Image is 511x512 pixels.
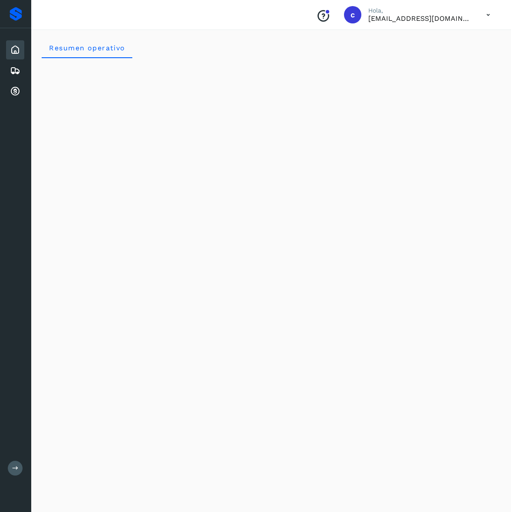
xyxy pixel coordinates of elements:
[368,14,472,23] p: cuentas3@enlacesmet.com.mx
[6,40,24,59] div: Inicio
[49,44,125,52] span: Resumen operativo
[368,7,472,14] p: Hola,
[6,82,24,101] div: Cuentas por cobrar
[6,61,24,80] div: Embarques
